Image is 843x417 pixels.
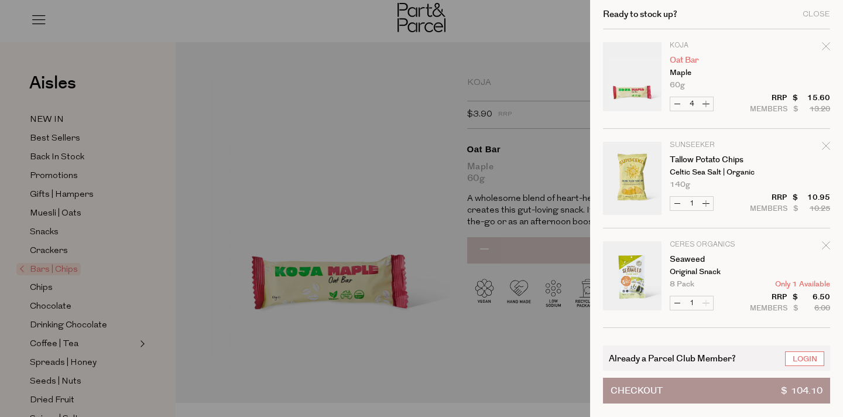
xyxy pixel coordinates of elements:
[684,296,699,310] input: QTY Seaweed
[803,11,830,18] div: Close
[670,156,760,164] a: Tallow Potato Chips
[684,97,699,111] input: QTY Oat Bar
[611,378,663,403] span: Checkout
[670,255,760,264] a: Seaweed
[670,181,690,189] span: 140g
[684,197,699,210] input: QTY Tallow Potato Chips
[603,10,677,19] h2: Ready to stock up?
[822,40,830,56] div: Remove Oat Bar
[822,140,830,156] div: Remove Tallow Potato Chips
[603,378,830,404] button: Checkout$ 104.10
[670,42,760,49] p: Koja
[609,351,736,365] span: Already a Parcel Club Member?
[670,142,760,149] p: Sunseeker
[781,378,823,403] span: $ 104.10
[670,281,694,288] span: 8 Pack
[775,281,830,288] span: Only 1 Available
[670,169,760,176] p: Celtic Sea Salt | Organic
[670,268,760,276] p: Original Snack
[670,241,760,248] p: Ceres Organics
[670,56,760,64] a: Oat Bar
[670,69,760,77] p: Maple
[670,81,685,89] span: 60g
[822,240,830,255] div: Remove Seaweed
[785,351,824,366] a: Login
